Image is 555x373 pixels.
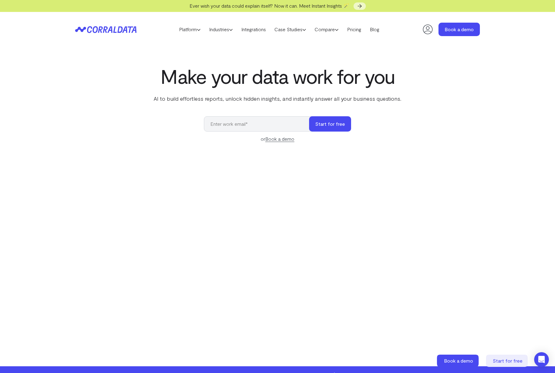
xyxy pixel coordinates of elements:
[343,25,366,34] a: Pricing
[366,25,384,34] a: Blog
[204,135,351,143] div: or
[309,116,351,132] button: Start for free
[310,25,343,34] a: Compare
[175,25,205,34] a: Platform
[444,358,473,364] span: Book a demo
[270,25,310,34] a: Case Studies
[265,136,294,142] a: Book a demo
[152,65,403,87] h1: Make your data work for you
[189,3,349,9] span: Ever wish your data could explain itself? Now it can. Meet Instant Insights 🪄
[493,358,522,364] span: Start for free
[438,23,480,36] a: Book a demo
[534,352,549,367] div: Open Intercom Messenger
[204,116,315,132] input: Enter work email*
[237,25,270,34] a: Integrations
[486,355,529,367] a: Start for free
[437,355,480,367] a: Book a demo
[152,95,403,103] p: AI to build effortless reports, unlock hidden insights, and instantly answer all your business qu...
[205,25,237,34] a: Industries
